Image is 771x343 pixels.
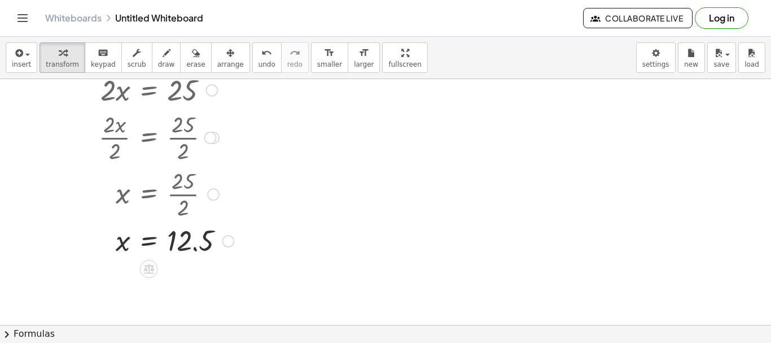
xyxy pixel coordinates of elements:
[128,60,146,68] span: scrub
[583,8,693,28] button: Collaborate Live
[738,42,765,73] button: load
[388,60,421,68] span: fullscreen
[98,46,108,60] i: keyboard
[91,60,116,68] span: keypad
[290,46,300,60] i: redo
[311,42,348,73] button: format_sizesmaller
[45,12,102,24] a: Whiteboards
[12,60,31,68] span: insert
[287,60,303,68] span: redo
[382,42,427,73] button: fullscreen
[354,60,374,68] span: larger
[642,60,669,68] span: settings
[180,42,211,73] button: erase
[358,46,369,60] i: format_size
[158,60,175,68] span: draw
[707,42,736,73] button: save
[252,42,282,73] button: undoundo
[324,46,335,60] i: format_size
[744,60,759,68] span: load
[713,60,729,68] span: save
[85,42,122,73] button: keyboardkeypad
[140,260,158,278] div: Apply the same math to both sides of the equation
[636,42,676,73] button: settings
[317,60,342,68] span: smaller
[348,42,380,73] button: format_sizelarger
[261,46,272,60] i: undo
[121,42,152,73] button: scrub
[40,42,85,73] button: transform
[152,42,181,73] button: draw
[14,9,32,27] button: Toggle navigation
[6,42,37,73] button: insert
[593,13,683,23] span: Collaborate Live
[46,60,79,68] span: transform
[281,42,309,73] button: redoredo
[695,7,748,29] button: Log in
[217,60,244,68] span: arrange
[186,60,205,68] span: erase
[678,42,705,73] button: new
[211,42,250,73] button: arrange
[684,60,698,68] span: new
[259,60,275,68] span: undo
